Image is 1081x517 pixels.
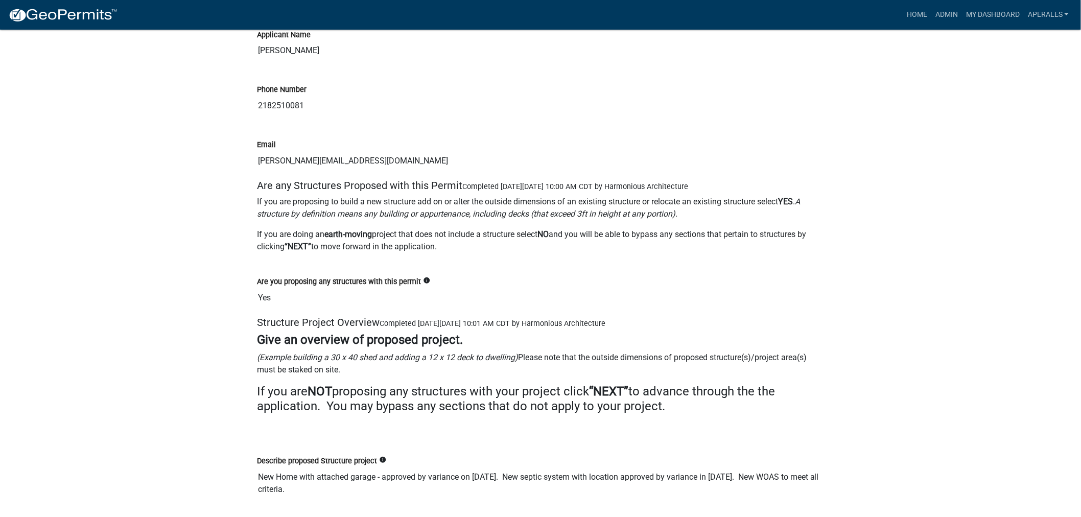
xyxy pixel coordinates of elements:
[778,197,793,207] strong: YES
[257,229,824,253] p: If you are doing an project that does not include a structure select and you will be able to bypa...
[962,5,1024,25] a: My Dashboard
[257,317,824,329] h5: Structure Project Overview
[462,183,688,192] span: Completed [DATE][DATE] 10:00 AM CDT by Harmonious Architecture
[257,458,377,465] label: Describe proposed Structure project
[589,385,628,399] strong: “NEXT”
[257,197,800,219] i: A structure by definition means any building or appurtenance, including decks (that exceed 3ft in...
[257,279,421,286] label: Are you proposing any structures with this permit
[903,5,931,25] a: Home
[380,320,605,328] span: Completed [DATE][DATE] 10:01 AM CDT by Harmonious Architecture
[379,457,386,464] i: info
[537,230,549,240] strong: NO
[257,333,463,347] strong: Give an overview of proposed project.
[257,196,824,221] p: If you are proposing to build a new structure add on or alter the outside dimensions of an existi...
[257,180,824,192] h5: Are any Structures Proposed with this Permit
[257,353,518,363] i: (Example building a 30 x 40 shed and adding a 12 x 12 deck to dwelling)
[423,277,430,285] i: info
[257,142,276,149] label: Email
[257,87,307,94] label: Phone Number
[1024,5,1073,25] a: aperales
[285,242,311,252] strong: “NEXT”
[257,32,311,39] label: Applicant Name
[257,385,824,414] h4: If you are proposing any structures with your project click to advance through the the applicatio...
[324,230,372,240] strong: earth-moving
[308,385,332,399] strong: NOT
[931,5,962,25] a: Admin
[257,352,824,377] p: Please note that the outside dimensions of proposed structure(s)/project area(s) must be staked o...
